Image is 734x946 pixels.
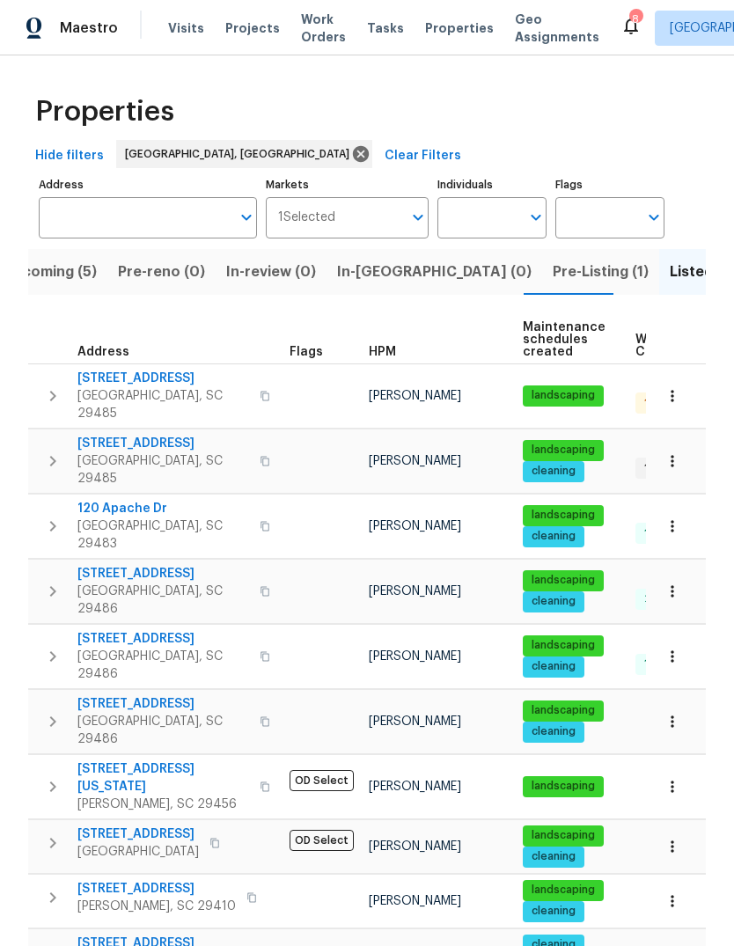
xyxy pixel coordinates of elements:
[77,825,199,843] span: [STREET_ADDRESS]
[637,591,688,606] span: 2 Done
[77,370,249,387] span: [STREET_ADDRESS]
[637,461,677,476] span: 1 WIP
[369,715,461,728] span: [PERSON_NAME]
[525,883,602,898] span: landscaping
[369,455,461,467] span: [PERSON_NAME]
[525,703,602,718] span: landscaping
[525,828,602,843] span: landscaping
[118,260,205,284] span: Pre-reno (0)
[337,260,532,284] span: In-[GEOGRAPHIC_DATA] (0)
[525,638,602,653] span: landscaping
[290,770,354,791] span: OD Select
[77,880,236,898] span: [STREET_ADDRESS]
[525,464,583,479] span: cleaning
[524,205,548,230] button: Open
[523,321,606,358] span: Maintenance schedules created
[225,19,280,37] span: Projects
[226,260,316,284] span: In-review (0)
[369,650,461,663] span: [PERSON_NAME]
[77,796,249,813] span: [PERSON_NAME], SC 29456
[437,180,547,190] label: Individuals
[77,630,249,648] span: [STREET_ADDRESS]
[515,11,599,46] span: Geo Assignments
[77,760,249,796] span: [STREET_ADDRESS][US_STATE]
[369,781,461,793] span: [PERSON_NAME]
[369,585,461,598] span: [PERSON_NAME]
[77,648,249,683] span: [GEOGRAPHIC_DATA], SC 29486
[406,205,430,230] button: Open
[301,11,346,46] span: Work Orders
[77,517,249,553] span: [GEOGRAPHIC_DATA], SC 29483
[234,205,259,230] button: Open
[77,435,249,452] span: [STREET_ADDRESS]
[77,695,249,713] span: [STREET_ADDRESS]
[369,346,396,358] span: HPM
[555,180,664,190] label: Flags
[629,11,642,28] div: 8
[369,840,461,853] span: [PERSON_NAME]
[77,713,249,748] span: [GEOGRAPHIC_DATA], SC 29486
[525,659,583,674] span: cleaning
[553,260,649,284] span: Pre-Listing (1)
[369,390,461,402] span: [PERSON_NAME]
[525,388,602,403] span: landscaping
[77,565,249,583] span: [STREET_ADDRESS]
[60,19,118,37] span: Maestro
[369,520,461,532] span: [PERSON_NAME]
[525,443,602,458] span: landscaping
[385,145,461,167] span: Clear Filters
[637,656,690,671] span: 11 Done
[525,594,583,609] span: cleaning
[525,724,583,739] span: cleaning
[35,103,174,121] span: Properties
[290,830,354,851] span: OD Select
[367,22,404,34] span: Tasks
[378,140,468,172] button: Clear Filters
[290,346,323,358] span: Flags
[28,140,111,172] button: Hide filters
[369,895,461,907] span: [PERSON_NAME]
[77,843,199,861] span: [GEOGRAPHIC_DATA]
[525,779,602,794] span: landscaping
[266,180,429,190] label: Markets
[278,210,335,225] span: 1 Selected
[77,452,249,488] span: [GEOGRAPHIC_DATA], SC 29485
[77,346,129,358] span: Address
[637,396,675,411] span: 1 QC
[637,526,694,541] span: 10 Done
[35,145,104,167] span: Hide filters
[3,260,97,284] span: Upcoming (5)
[77,500,249,517] span: 120 Apache Dr
[525,573,602,588] span: landscaping
[525,529,583,544] span: cleaning
[116,140,372,168] div: [GEOGRAPHIC_DATA], [GEOGRAPHIC_DATA]
[77,898,236,915] span: [PERSON_NAME], SC 29410
[39,180,257,190] label: Address
[525,904,583,919] span: cleaning
[425,19,494,37] span: Properties
[77,583,249,618] span: [GEOGRAPHIC_DATA], SC 29486
[525,508,602,523] span: landscaping
[77,387,249,422] span: [GEOGRAPHIC_DATA], SC 29485
[642,205,666,230] button: Open
[168,19,204,37] span: Visits
[125,145,356,163] span: [GEOGRAPHIC_DATA], [GEOGRAPHIC_DATA]
[525,849,583,864] span: cleaning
